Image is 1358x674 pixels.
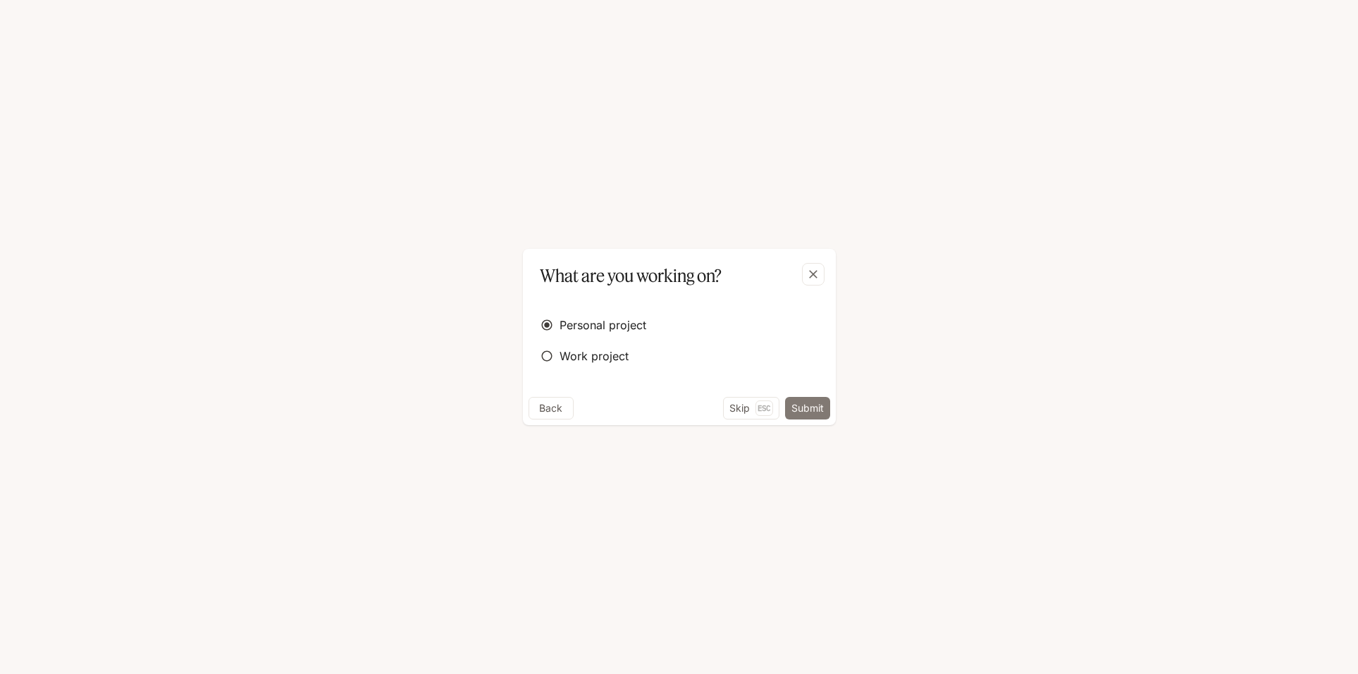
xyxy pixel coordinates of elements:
[540,263,722,288] p: What are you working on?
[723,397,779,419] button: SkipEsc
[560,348,629,364] span: Work project
[785,397,830,419] button: Submit
[755,400,773,416] p: Esc
[560,317,646,333] span: Personal project
[529,397,574,419] button: Back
